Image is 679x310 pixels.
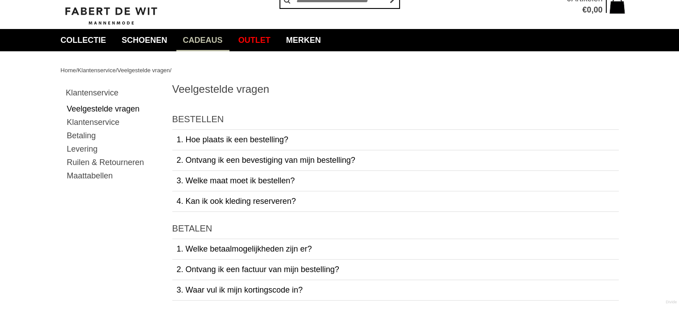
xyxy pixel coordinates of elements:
[66,156,160,169] a: Ruilen & Retourneren
[115,29,174,51] a: Schoenen
[61,67,76,74] a: Home
[78,67,116,74] a: Klantenservice
[582,5,587,14] span: €
[66,142,160,156] a: Levering
[587,5,591,14] span: 0
[593,5,602,14] span: 00
[172,83,619,96] h1: Veelgestelde vragen
[66,169,160,182] a: Maattabellen
[66,116,160,129] a: Klantenservice
[172,114,619,125] h2: BESTELLEN
[279,29,328,51] a: Merken
[170,67,172,74] span: /
[172,130,619,150] a: 1. Hoe plaats ik een bestelling?
[591,5,593,14] span: ,
[66,129,160,142] a: Betaling
[172,280,619,300] a: 3. Waar vul ik mijn kortingscode in?
[117,67,170,74] a: Veelgestelde vragen
[172,260,619,280] a: 2. Ontvang ik een factuur van mijn bestelling?
[76,67,78,74] span: /
[172,150,619,170] a: 2. Ontvang ik een bevestiging van mijn bestelling?
[116,67,117,74] span: /
[176,29,229,51] a: Cadeaus
[66,102,160,116] a: Veelgestelde vragen
[172,223,619,234] h2: BETALEN
[666,297,677,308] a: Divide
[54,29,113,51] a: collectie
[172,171,619,191] a: 3. Welke maat moet ik bestellen?
[232,29,277,51] a: Outlet
[66,88,160,98] h3: Klantenservice
[172,191,619,211] a: 4. Kan ik ook kleding reserveren?
[172,239,619,259] a: 1. Welke betaalmogelijkheden zijn er?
